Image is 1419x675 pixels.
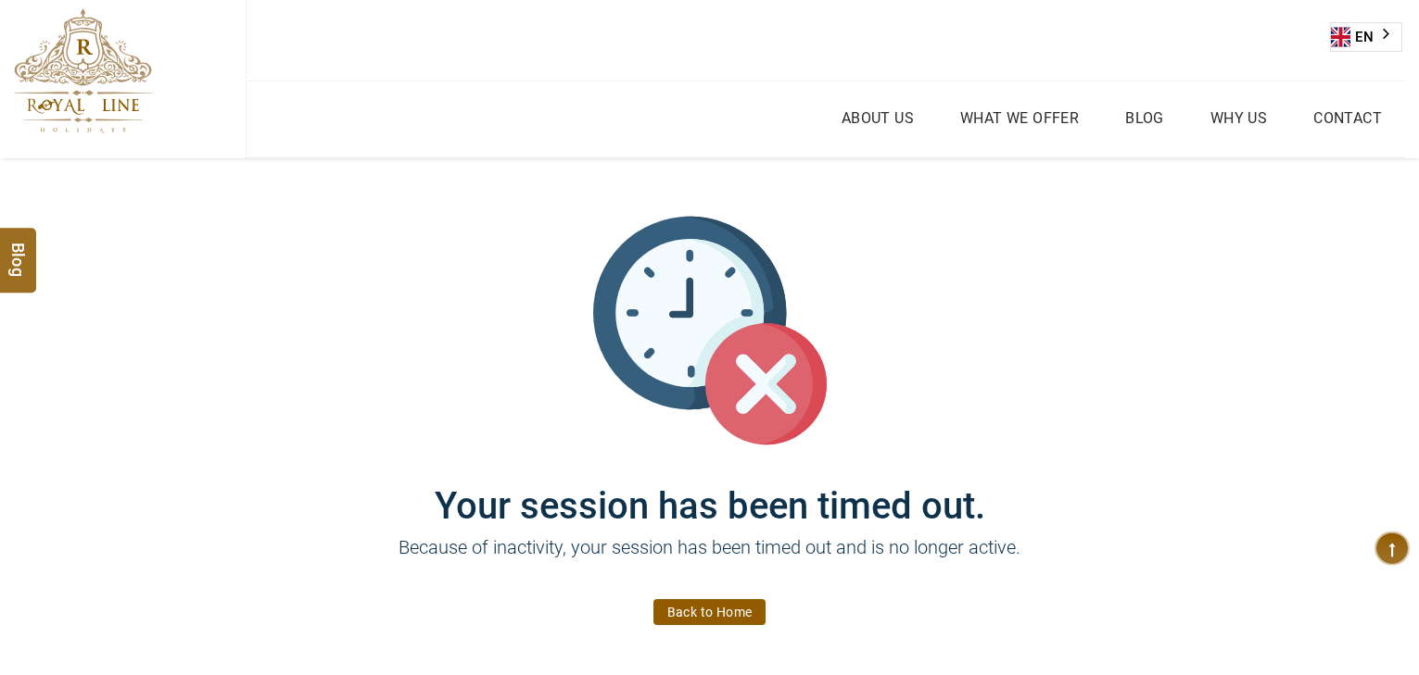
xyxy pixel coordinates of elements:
[1121,105,1169,131] a: Blog
[1330,22,1402,52] div: Language
[6,243,31,258] span: Blog
[593,214,827,447] img: session_time_out.svg
[956,105,1083,131] a: What we Offer
[154,447,1266,528] h1: Your session has been timed out.
[154,533,1266,589] p: Because of inactivity, your session has been timed out and is no longer active.
[1330,22,1402,52] aside: Language selected: English
[1331,23,1401,51] a: EN
[14,8,152,133] img: The Royal Line Holidays
[1206,105,1272,131] a: Why Us
[1309,105,1387,131] a: Contact
[653,599,767,625] a: Back to Home
[837,105,919,131] a: About Us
